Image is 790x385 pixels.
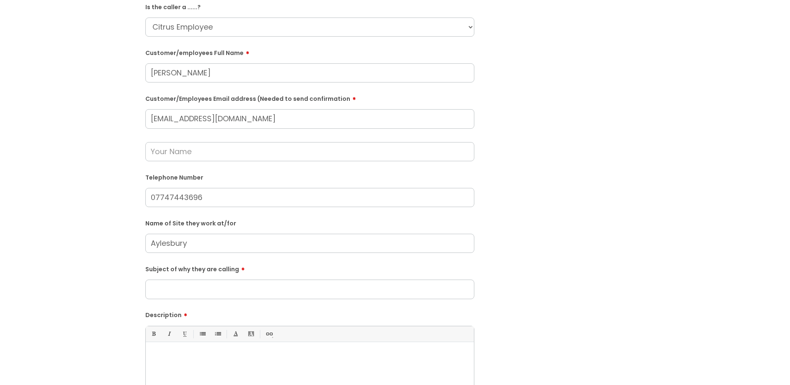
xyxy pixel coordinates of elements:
[197,329,207,339] a: • Unordered List (Ctrl-Shift-7)
[164,329,174,339] a: Italic (Ctrl-I)
[230,329,241,339] a: Font Color
[212,329,223,339] a: 1. Ordered List (Ctrl-Shift-8)
[145,263,474,273] label: Subject of why they are calling
[145,47,474,57] label: Customer/employees Full Name
[145,218,474,227] label: Name of Site they work at/for
[148,329,159,339] a: Bold (Ctrl-B)
[179,329,189,339] a: Underline(Ctrl-U)
[145,2,474,11] label: Is the caller a ......?
[264,329,274,339] a: Link
[145,92,474,102] label: Customer/Employees Email address (Needed to send confirmation
[246,329,256,339] a: Back Color
[145,172,474,181] label: Telephone Number
[145,109,474,128] input: Email
[145,309,474,319] label: Description
[145,142,474,161] input: Your Name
